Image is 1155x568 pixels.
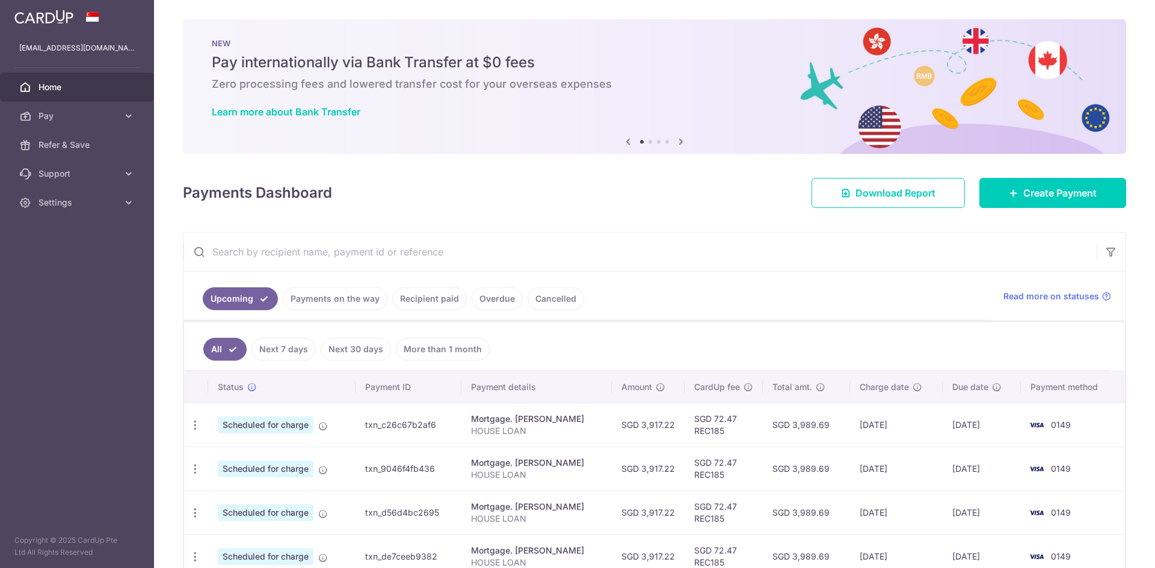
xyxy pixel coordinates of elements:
p: NEW [212,38,1097,48]
span: Settings [38,197,118,209]
span: Scheduled for charge [218,460,313,477]
td: SGD 3,989.69 [763,490,849,534]
span: Create Payment [1023,186,1097,200]
span: Due date [952,381,988,393]
td: [DATE] [943,403,1021,447]
img: Bank Card [1024,462,1049,476]
a: Overdue [472,287,523,310]
h4: Payments Dashboard [183,182,332,204]
td: SGD 72.47 REC185 [685,447,763,490]
td: SGD 3,989.69 [763,447,849,490]
span: Status [218,381,244,393]
td: SGD 3,917.22 [612,403,685,447]
p: HOUSE LOAN [471,469,602,481]
td: SGD 3,917.22 [612,490,685,534]
h6: Zero processing fees and lowered transfer cost for your overseas expenses [212,77,1097,91]
a: Recipient paid [392,287,467,310]
a: Upcoming [203,287,278,310]
input: Search by recipient name, payment id or reference [183,233,1097,271]
span: Refer & Save [38,139,118,151]
th: Payment details [461,371,612,403]
iframe: Opens a widget where you can find more information [1078,532,1143,562]
span: Scheduled for charge [218,504,313,521]
a: Learn more about Bank Transfer [212,106,360,118]
a: More than 1 month [396,338,490,361]
td: txn_d56d4bc2695 [356,490,461,534]
div: Mortgage. [PERSON_NAME] [471,457,602,469]
td: txn_9046f4fb436 [356,447,461,490]
div: Mortgage. [PERSON_NAME] [471,413,602,425]
a: Read more on statuses [1003,290,1111,302]
span: Home [38,81,118,93]
span: Read more on statuses [1003,290,1099,302]
span: Amount [621,381,652,393]
img: Bank transfer banner [183,19,1126,154]
td: [DATE] [943,490,1021,534]
span: Support [38,168,118,180]
span: Total amt. [772,381,812,393]
span: Scheduled for charge [218,548,313,565]
a: Cancelled [528,287,584,310]
img: Bank Card [1024,549,1049,564]
td: SGD 72.47 REC185 [685,403,763,447]
span: Scheduled for charge [218,417,313,433]
th: Payment ID [356,371,461,403]
span: Charge date [860,381,909,393]
span: 0149 [1051,463,1071,474]
div: Mortgage. [PERSON_NAME] [471,501,602,513]
a: Create Payment [979,178,1126,208]
span: CardUp fee [694,381,740,393]
img: Bank Card [1024,505,1049,520]
td: [DATE] [850,403,943,447]
td: SGD 3,917.22 [612,447,685,490]
td: [DATE] [943,447,1021,490]
p: HOUSE LOAN [471,513,602,525]
th: Payment method [1021,371,1125,403]
span: Download Report [855,186,935,200]
a: Next 30 days [321,338,391,361]
a: Next 7 days [251,338,316,361]
span: 0149 [1051,507,1071,518]
td: [DATE] [850,490,943,534]
a: Payments on the way [283,287,387,310]
div: Mortgage. [PERSON_NAME] [471,545,602,557]
a: Download Report [812,178,965,208]
img: CardUp [14,10,73,24]
td: txn_c26c67b2af6 [356,403,461,447]
a: All [203,338,247,361]
span: 0149 [1051,420,1071,430]
span: 0149 [1051,551,1071,561]
h5: Pay internationally via Bank Transfer at $0 fees [212,53,1097,72]
td: SGD 72.47 REC185 [685,490,763,534]
img: Bank Card [1024,418,1049,432]
td: SGD 3,989.69 [763,403,849,447]
p: HOUSE LOAN [471,425,602,437]
span: Pay [38,110,118,122]
td: [DATE] [850,447,943,490]
p: [EMAIL_ADDRESS][DOMAIN_NAME] [19,42,135,54]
